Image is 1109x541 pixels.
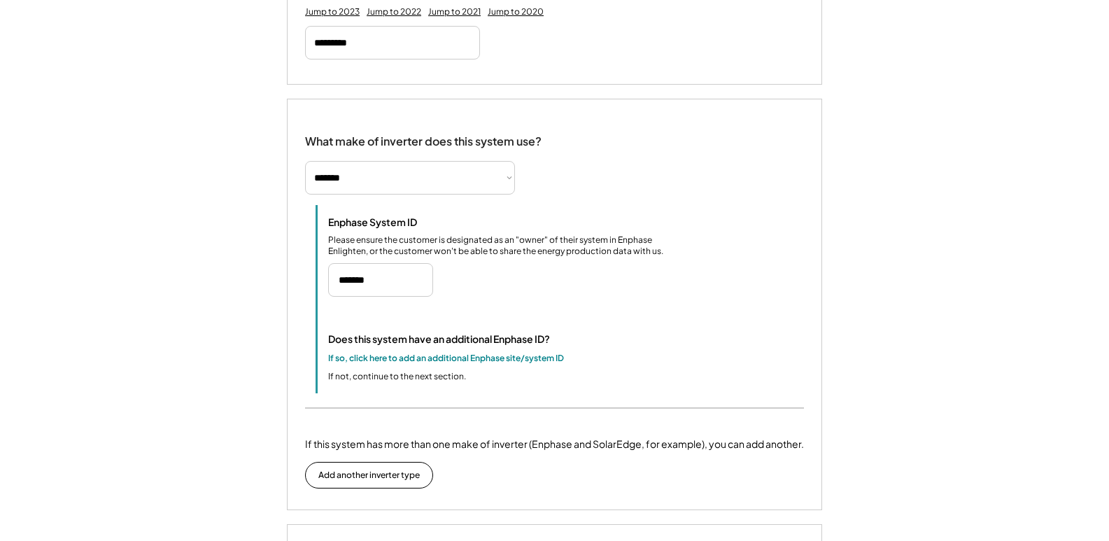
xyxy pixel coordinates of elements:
div: Jump to 2021 [428,6,481,17]
div: Jump to 2023 [305,6,360,17]
div: Does this system have an additional Enphase ID? [328,332,550,346]
div: Jump to 2022 [367,6,421,17]
div: What make of inverter does this system use? [305,120,542,152]
div: If this system has more than one make of inverter (Enphase and SolarEdge, for example), you can a... [305,437,804,451]
div: Enphase System ID [328,216,468,228]
div: Please ensure the customer is designated as an "owner" of their system in Enphase Enlighten, or t... [328,234,678,258]
div: Jump to 2020 [488,6,544,17]
div: If so, click here to add an additional Enphase site/system ID [328,352,564,365]
div: If not, continue to the next section. [328,370,466,383]
button: Add another inverter type [305,462,433,489]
